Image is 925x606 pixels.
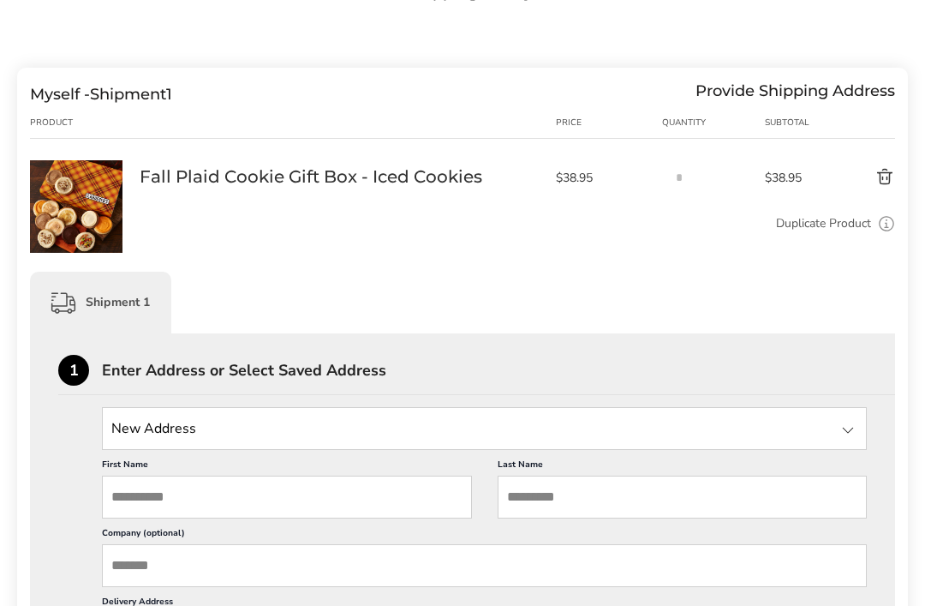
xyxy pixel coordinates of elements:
[695,85,895,104] div: Provide Shipping Address
[102,459,472,476] label: First Name
[776,214,871,233] a: Duplicate Product
[824,167,895,188] button: Delete product
[556,170,653,186] span: $38.95
[30,85,172,104] div: Shipment
[662,116,765,129] div: Quantity
[30,116,140,129] div: Product
[30,272,171,333] div: Shipment 1
[30,160,122,253] img: Fall Plaid Cookie Gift Box - Iced Cookies
[30,159,122,176] a: Fall Plaid Cookie Gift Box - Iced Cookies
[556,116,662,129] div: Price
[166,85,172,104] span: 1
[765,116,824,129] div: Subtotal
[498,476,868,519] input: Last Name
[765,170,824,186] span: $38.95
[58,355,89,386] div: 1
[102,476,472,519] input: First Name
[140,165,482,188] a: Fall Plaid Cookie Gift Box - Iced Cookies
[662,160,696,195] input: Quantity input
[102,407,867,450] input: State
[102,544,867,587] input: Company
[30,85,90,104] span: Myself -
[498,459,868,476] label: Last Name
[102,527,867,544] label: Company (optional)
[102,363,895,378] div: Enter Address or Select Saved Address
